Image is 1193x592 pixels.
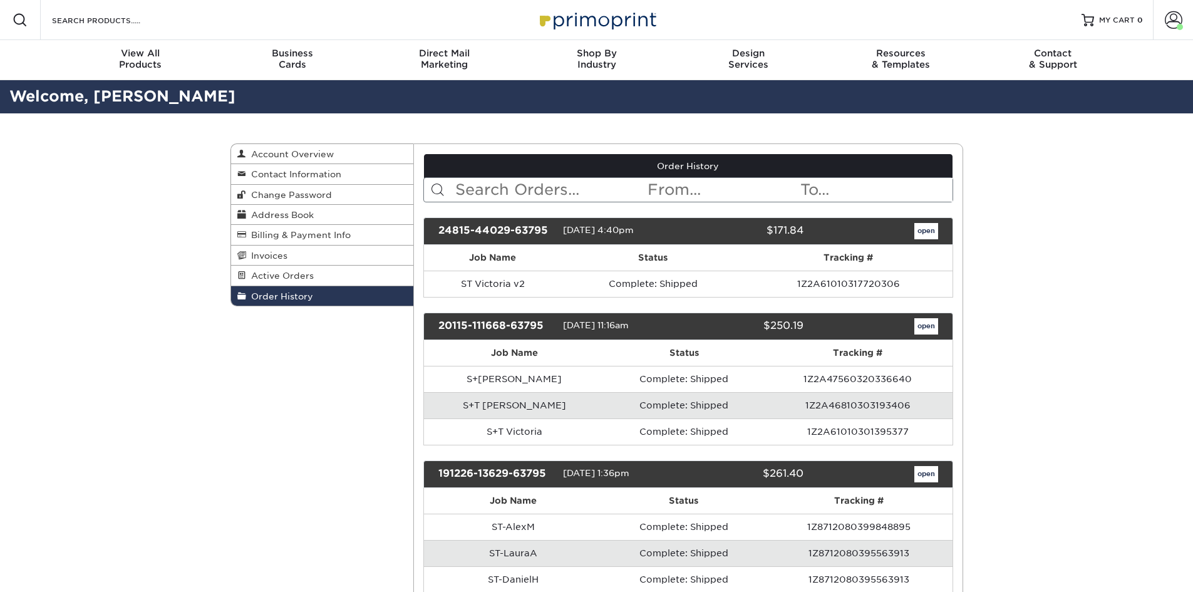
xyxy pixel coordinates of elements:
[51,13,173,28] input: SEARCH PRODUCTS.....
[765,488,953,514] th: Tracking #
[246,251,287,261] span: Invoices
[745,245,953,271] th: Tracking #
[520,48,673,70] div: Industry
[763,392,952,418] td: 1Z2A46810303193406
[605,340,763,366] th: Status
[765,514,953,540] td: 1Z8712080399848895
[429,466,563,482] div: 191226-13629-63795
[424,340,605,366] th: Job Name
[679,318,813,335] div: $250.19
[745,271,953,297] td: 1Z2A61010317720306
[673,48,825,70] div: Services
[246,291,313,301] span: Order History
[563,468,629,478] span: [DATE] 1:36pm
[246,169,341,179] span: Contact Information
[231,266,414,286] a: Active Orders
[765,540,953,566] td: 1Z8712080395563913
[605,392,763,418] td: Complete: Shipped
[368,40,520,80] a: Direct MailMarketing
[65,48,217,59] span: View All
[231,185,414,205] a: Change Password
[520,48,673,59] span: Shop By
[424,271,562,297] td: ST Victoria v2
[424,540,602,566] td: ST-LauraA
[673,40,825,80] a: DesignServices
[562,245,745,271] th: Status
[646,178,799,202] input: From...
[825,40,977,80] a: Resources& Templates
[563,320,629,330] span: [DATE] 11:16am
[563,225,634,235] span: [DATE] 4:40pm
[914,466,938,482] a: open
[679,223,813,239] div: $171.84
[602,488,765,514] th: Status
[914,318,938,335] a: open
[799,178,952,202] input: To...
[605,366,763,392] td: Complete: Shipped
[231,144,414,164] a: Account Overview
[65,40,217,80] a: View AllProducts
[216,48,368,59] span: Business
[534,6,659,33] img: Primoprint
[429,318,563,335] div: 20115-111668-63795
[825,48,977,59] span: Resources
[246,230,351,240] span: Billing & Payment Info
[216,40,368,80] a: BusinessCards
[368,48,520,59] span: Direct Mail
[520,40,673,80] a: Shop ByIndustry
[424,366,605,392] td: S+[PERSON_NAME]
[246,190,332,200] span: Change Password
[246,210,314,220] span: Address Book
[977,48,1129,59] span: Contact
[231,286,414,306] a: Order History
[825,48,977,70] div: & Templates
[763,418,952,445] td: 1Z2A61010301395377
[454,178,646,202] input: Search Orders...
[424,418,605,445] td: S+T Victoria
[763,366,952,392] td: 1Z2A47560320336640
[216,48,368,70] div: Cards
[231,205,414,225] a: Address Book
[605,418,763,445] td: Complete: Shipped
[429,223,563,239] div: 24815-44029-63795
[231,164,414,184] a: Contact Information
[602,540,765,566] td: Complete: Shipped
[679,466,813,482] div: $261.40
[914,223,938,239] a: open
[562,271,745,297] td: Complete: Shipped
[977,48,1129,70] div: & Support
[424,392,605,418] td: S+T [PERSON_NAME]
[424,154,953,178] a: Order History
[424,488,602,514] th: Job Name
[424,514,602,540] td: ST-AlexM
[231,225,414,245] a: Billing & Payment Info
[65,48,217,70] div: Products
[673,48,825,59] span: Design
[368,48,520,70] div: Marketing
[231,246,414,266] a: Invoices
[602,514,765,540] td: Complete: Shipped
[424,245,562,271] th: Job Name
[246,149,334,159] span: Account Overview
[763,340,952,366] th: Tracking #
[1099,15,1135,26] span: MY CART
[246,271,314,281] span: Active Orders
[977,40,1129,80] a: Contact& Support
[1137,16,1143,24] span: 0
